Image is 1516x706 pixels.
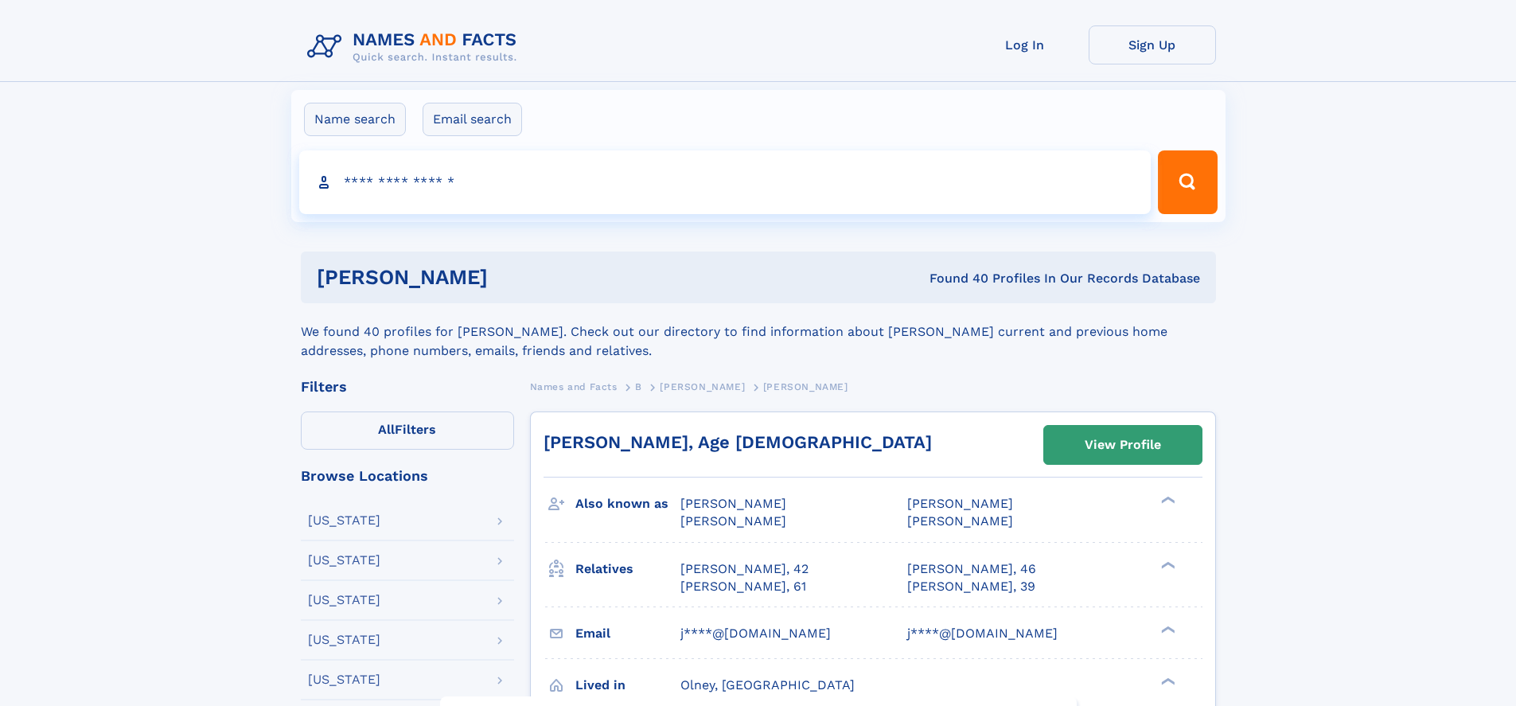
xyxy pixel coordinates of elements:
[907,578,1035,595] a: [PERSON_NAME], 39
[317,267,709,287] h1: [PERSON_NAME]
[299,150,1152,214] input: search input
[575,490,680,517] h3: Also known as
[680,560,809,578] a: [PERSON_NAME], 42
[1157,676,1176,686] div: ❯
[575,620,680,647] h3: Email
[308,673,380,686] div: [US_STATE]
[1089,25,1216,64] a: Sign Up
[635,376,642,396] a: B
[680,513,786,529] span: [PERSON_NAME]
[301,469,514,483] div: Browse Locations
[308,634,380,646] div: [US_STATE]
[301,25,530,68] img: Logo Names and Facts
[961,25,1089,64] a: Log In
[907,560,1036,578] a: [PERSON_NAME], 46
[1157,495,1176,505] div: ❯
[575,556,680,583] h3: Relatives
[304,103,406,136] label: Name search
[763,381,848,392] span: [PERSON_NAME]
[680,677,855,692] span: Olney, [GEOGRAPHIC_DATA]
[1157,624,1176,634] div: ❯
[575,672,680,699] h3: Lived in
[907,513,1013,529] span: [PERSON_NAME]
[1158,150,1217,214] button: Search Button
[301,380,514,394] div: Filters
[708,270,1200,287] div: Found 40 Profiles In Our Records Database
[308,554,380,567] div: [US_STATE]
[301,303,1216,361] div: We found 40 profiles for [PERSON_NAME]. Check out our directory to find information about [PERSON...
[680,496,786,511] span: [PERSON_NAME]
[660,381,745,392] span: [PERSON_NAME]
[635,381,642,392] span: B
[1085,427,1161,463] div: View Profile
[308,514,380,527] div: [US_STATE]
[378,422,395,437] span: All
[301,412,514,450] label: Filters
[1044,426,1202,464] a: View Profile
[423,103,522,136] label: Email search
[907,496,1013,511] span: [PERSON_NAME]
[308,594,380,607] div: [US_STATE]
[680,578,806,595] a: [PERSON_NAME], 61
[660,376,745,396] a: [PERSON_NAME]
[530,376,618,396] a: Names and Facts
[1157,560,1176,570] div: ❯
[544,432,932,452] a: [PERSON_NAME], Age [DEMOGRAPHIC_DATA]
